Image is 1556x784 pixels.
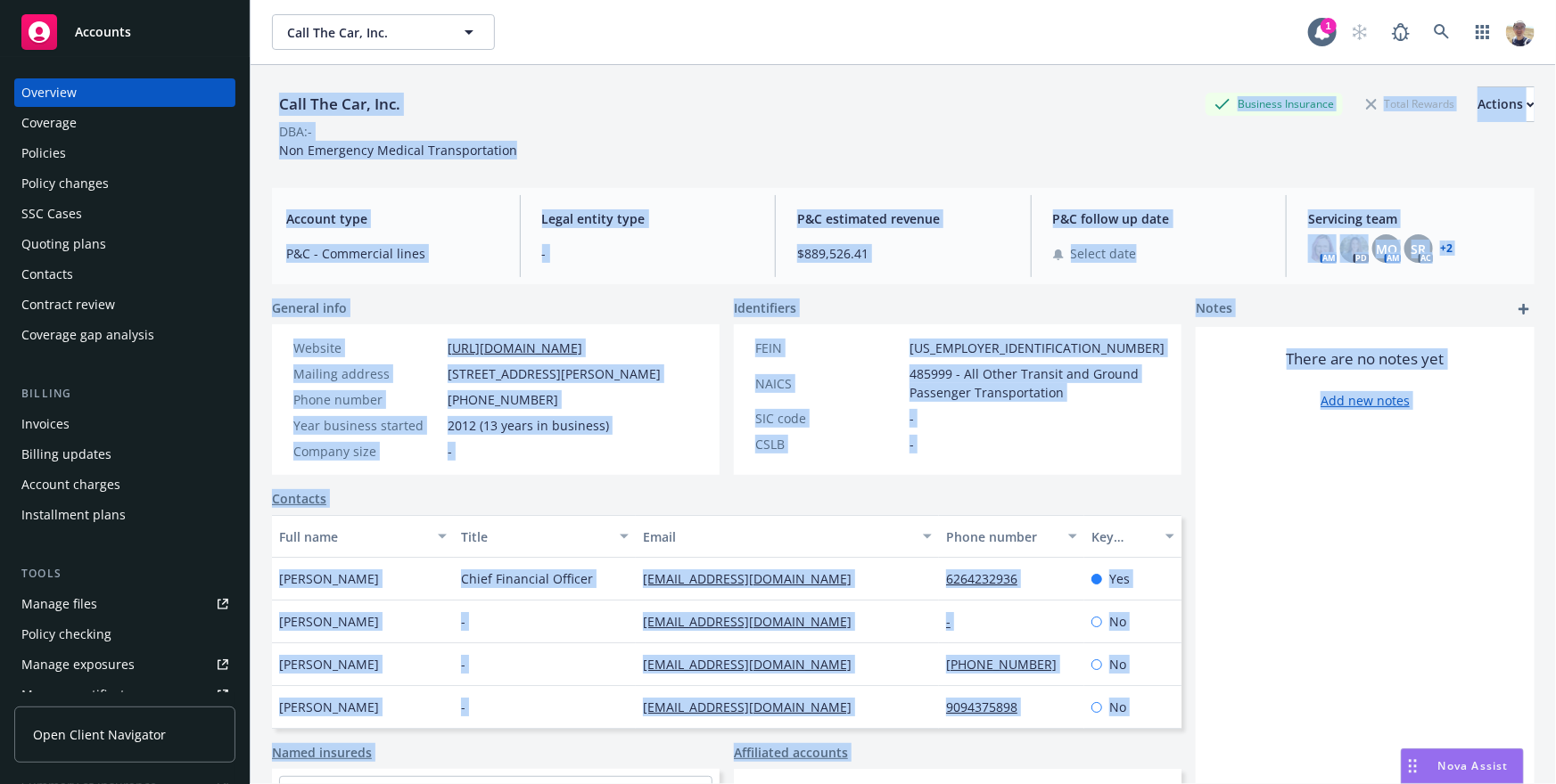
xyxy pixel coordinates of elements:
div: Policy changes [21,169,109,198]
div: Contacts [21,260,73,289]
span: [PERSON_NAME] [279,612,379,631]
span: $889,526.41 [797,244,1009,263]
div: Policy checking [21,620,111,649]
div: CSLB [755,435,902,453]
button: Full name [272,515,454,558]
div: FEIN [755,339,902,357]
span: No [1109,612,1126,631]
span: [US_EMPLOYER_IDENTIFICATION_NUMBER] [910,339,1165,357]
div: Title [461,527,609,546]
a: Quoting plans [14,230,235,258]
button: Phone number [939,515,1084,558]
div: Billing updates [21,440,111,469]
span: 2012 (13 years in business) [448,416,609,435]
a: Contract review [14,290,235,319]
div: Mailing address [293,364,440,383]
a: Invoices [14,410,235,438]
a: Coverage gap analysis [14,321,235,349]
a: Overview [14,78,235,107]
a: Manage exposures [14,650,235,679]
a: Switch app [1465,14,1501,50]
a: [EMAIL_ADDRESS][DOMAIN_NAME] [643,570,866,587]
span: [STREET_ADDRESS][PERSON_NAME] [448,364,661,383]
div: Manage files [21,590,97,618]
span: - [461,612,465,631]
span: [PERSON_NAME] [279,698,379,716]
a: Report a Bug [1383,14,1419,50]
button: Title [454,515,636,558]
span: - [910,409,914,428]
div: Year business started [293,416,440,435]
div: Actions [1478,87,1535,121]
div: Key contact [1091,527,1155,546]
span: - [461,698,465,716]
a: Policy changes [14,169,235,198]
span: Nova Assist [1438,758,1509,773]
button: Email [636,515,939,558]
span: SR [1412,240,1427,258]
a: Coverage [14,109,235,137]
div: Account charges [21,470,120,499]
span: [PHONE_NUMBER] [448,390,558,409]
div: Coverage [21,109,77,137]
div: Policies [21,139,66,167]
span: Servicing team [1308,209,1520,228]
div: Phone number [946,527,1058,546]
span: 485999 - All Other Transit and Ground Passenger Transportation [910,364,1165,402]
button: Nova Assist [1401,748,1524,784]
a: Search [1424,14,1460,50]
span: Notes [1196,298,1232,320]
div: SSC Cases [21,200,82,228]
span: [PERSON_NAME] [279,655,379,674]
img: photo [1340,234,1369,263]
a: Contacts [14,260,235,289]
div: Company size [293,442,440,461]
div: Tools [14,565,235,583]
div: Invoices [21,410,70,438]
a: [URL][DOMAIN_NAME] [448,339,582,356]
button: Key contact [1084,515,1181,558]
img: photo [1308,234,1337,263]
span: Chief Financial Officer [461,569,593,588]
span: Open Client Navigator [33,725,166,744]
span: - [461,655,465,674]
span: No [1109,655,1126,674]
a: +2 [1440,243,1453,254]
a: Manage files [14,590,235,618]
span: Accounts [75,25,131,39]
a: Affiliated accounts [734,743,848,762]
div: Phone number [293,390,440,409]
div: Total Rewards [1357,93,1463,115]
div: Website [293,339,440,357]
span: P&C follow up date [1053,209,1265,228]
div: Coverage gap analysis [21,321,154,349]
a: Policy checking [14,620,235,649]
span: Identifiers [734,298,796,317]
a: Manage certificates [14,681,235,709]
a: Add new notes [1321,391,1410,410]
span: MQ [1376,240,1397,258]
a: Contacts [272,489,326,508]
span: Call The Car, Inc. [287,23,441,42]
div: Manage certificates [21,681,138,709]
span: Non Emergency Medical Transportation [279,142,517,159]
span: P&C - Commercial lines [286,244,498,263]
span: - [910,435,914,453]
div: Email [643,527,912,546]
span: Legal entity type [542,209,754,228]
img: photo [1506,18,1535,46]
a: Billing updates [14,440,235,469]
div: SIC code [755,409,902,428]
div: Quoting plans [21,230,106,258]
a: Policies [14,139,235,167]
button: Actions [1478,86,1535,122]
a: Named insureds [272,743,372,762]
div: Manage exposures [21,650,135,679]
a: add [1513,298,1535,320]
div: 1 [1321,18,1337,34]
span: Select date [1071,244,1137,263]
span: Account type [286,209,498,228]
div: Drag to move [1402,749,1424,783]
div: DBA: - [279,122,312,141]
